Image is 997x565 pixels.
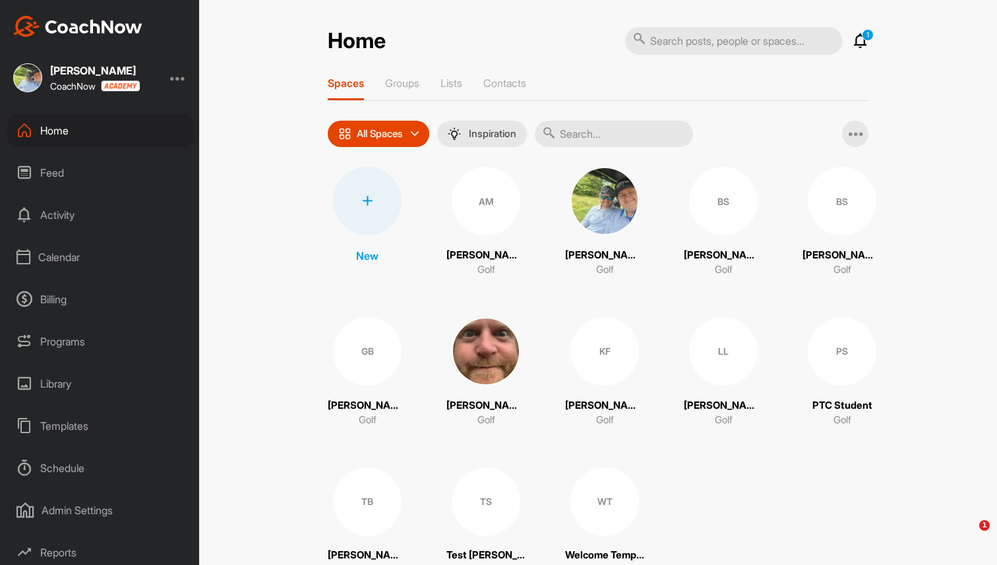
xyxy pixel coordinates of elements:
[333,317,402,386] div: GB
[833,413,851,428] p: Golf
[448,127,461,140] img: menuIcon
[689,317,758,386] div: LL
[469,129,516,139] p: Inspiration
[565,398,644,413] p: [PERSON_NAME]
[385,76,419,90] p: Groups
[7,494,193,527] div: Admin Settings
[357,129,403,139] p: All Spaces
[50,65,140,76] div: [PERSON_NAME]
[452,467,520,536] div: TS
[570,467,639,536] div: WT
[328,28,386,54] h2: Home
[338,127,351,140] img: icon
[7,452,193,485] div: Schedule
[13,16,142,37] img: CoachNow
[13,63,42,92] img: square_60f0c87aa5657eed2d697613c659ab83.jpg
[808,167,876,235] div: BS
[446,167,526,278] a: AM[PERSON_NAME]Golf
[535,121,693,147] input: Search...
[684,317,763,428] a: LL[PERSON_NAME]Golf
[356,248,378,264] p: New
[565,317,644,428] a: KF[PERSON_NAME]Golf
[684,167,763,278] a: BS[PERSON_NAME]Golf
[440,76,462,90] p: Lists
[684,398,763,413] p: [PERSON_NAME]
[483,76,526,90] p: Contacts
[101,80,140,92] img: CoachNow acadmey
[565,248,644,263] p: [PERSON_NAME]
[452,167,520,235] div: AM
[7,409,193,442] div: Templates
[7,156,193,189] div: Feed
[477,413,495,428] p: Golf
[328,398,407,413] p: [PERSON_NAME]
[7,114,193,147] div: Home
[802,317,882,428] a: PSPTC StudentGolf
[7,241,193,274] div: Calendar
[979,520,990,531] span: 1
[333,467,402,536] div: TB
[446,548,526,563] p: Test [PERSON_NAME]
[565,548,644,563] p: Welcome Template
[446,317,526,428] a: [PERSON_NAME]Golf
[684,248,763,263] p: [PERSON_NAME]
[596,413,614,428] p: Golf
[328,548,407,563] p: [PERSON_NAME]
[7,198,193,231] div: Activity
[833,262,851,278] p: Golf
[452,317,520,386] img: square_8359caba4869851b37ab0d4fc42f6cc0.jpg
[715,413,733,428] p: Golf
[570,317,639,386] div: KF
[812,398,872,413] p: PTC Student
[359,413,377,428] p: Golf
[625,27,843,55] input: Search posts, people or spaces...
[802,167,882,278] a: BS[PERSON_NAME]Golf
[50,80,140,92] div: CoachNow
[715,262,733,278] p: Golf
[7,283,193,316] div: Billing
[808,317,876,386] div: PS
[7,325,193,358] div: Programs
[596,262,614,278] p: Golf
[565,167,644,278] a: [PERSON_NAME]Golf
[328,76,364,90] p: Spaces
[952,520,984,552] iframe: Intercom live chat
[570,167,639,235] img: square_60f0c87aa5657eed2d697613c659ab83.jpg
[446,398,526,413] p: [PERSON_NAME]
[862,29,874,41] p: 1
[802,248,882,263] p: [PERSON_NAME]
[446,248,526,263] p: [PERSON_NAME]
[7,367,193,400] div: Library
[689,167,758,235] div: BS
[477,262,495,278] p: Golf
[328,317,407,428] a: GB[PERSON_NAME]Golf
